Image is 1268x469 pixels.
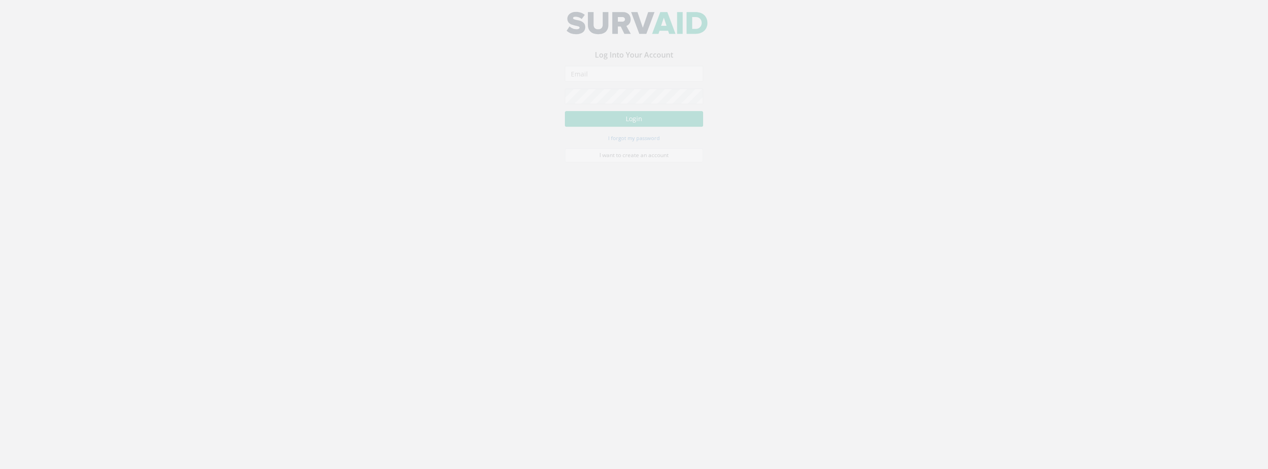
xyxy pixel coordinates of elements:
button: Login [565,118,703,134]
input: Email [565,73,703,88]
a: I want to create an account [565,155,703,169]
h3: Log Into Your Account [565,58,703,66]
small: I forgot my password [608,141,660,148]
a: I forgot my password [608,141,660,149]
